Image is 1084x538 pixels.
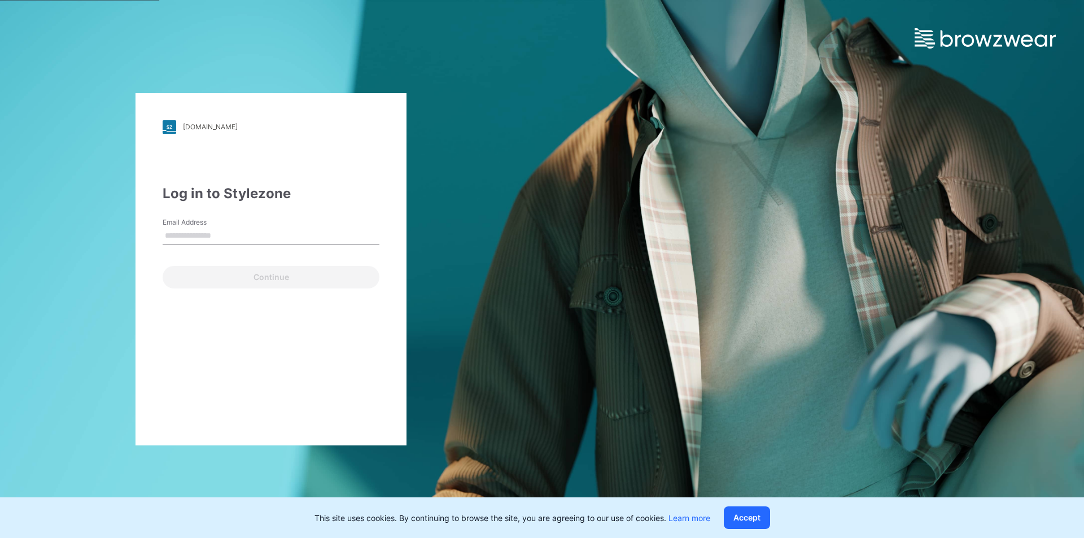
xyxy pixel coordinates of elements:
p: This site uses cookies. By continuing to browse the site, you are agreeing to our use of cookies. [314,512,710,524]
a: Learn more [668,513,710,523]
label: Email Address [163,217,242,228]
div: Log in to Stylezone [163,183,379,204]
img: stylezone-logo.562084cfcfab977791bfbf7441f1a819.svg [163,120,176,134]
img: browzwear-logo.e42bd6dac1945053ebaf764b6aa21510.svg [915,28,1056,49]
a: [DOMAIN_NAME] [163,120,379,134]
button: Accept [724,506,770,529]
div: [DOMAIN_NAME] [183,123,238,131]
